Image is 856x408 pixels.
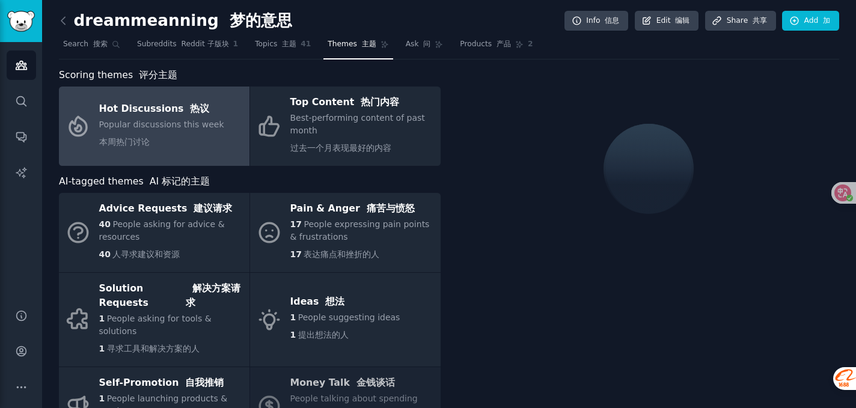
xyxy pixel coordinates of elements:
span: 40 [99,249,111,259]
font: Reddit 子版块 [181,40,228,48]
font: 产品 [497,40,511,48]
span: 1 [99,394,105,403]
font: 解决方案请求 [186,282,240,309]
span: Ask [406,39,431,50]
span: Products [460,39,511,50]
a: Add 加 [782,11,839,31]
font: 搜索 [93,40,108,48]
a: Search 搜索 [59,35,124,59]
span: People suggesting ideas [298,312,400,322]
font: 过去一个月表现最好的内容 [290,143,391,153]
span: People asking for tools & solutions [99,314,212,336]
span: 1 [99,344,105,353]
a: Advice Requests 建议请求40People asking for advice & resources40人寻求建议和资源 [59,193,249,272]
a: Top Content 热门内容Best-performing content of past month过去一个月表现最好的内容 [250,87,441,166]
span: AI-tagged themes [59,174,210,189]
div: Self-Promotion [99,373,243,392]
span: Popular discussions this week [99,120,224,147]
span: 41 [301,39,311,50]
font: 痛苦与愤怒 [367,202,415,214]
a: Pain & Anger 痛苦与愤怒17People expressing pain points & frustrations17表达痛点和挫折的人 [250,193,441,272]
font: 梦的意思 [230,11,292,29]
a: Products 产品2 [456,35,537,59]
span: 1 [290,312,296,322]
font: 加 [823,16,830,25]
span: 17 [290,219,302,229]
span: Themes [328,39,376,50]
a: Edit 编辑 [635,11,699,31]
font: 问 [423,40,430,48]
div: Pain & Anger [290,199,435,219]
span: 1 [99,314,105,323]
font: 主题 [282,40,296,48]
a: Share 共享 [705,11,776,31]
font: AI 标记的主题 [150,175,210,187]
font: 主题 [362,40,376,48]
font: 建议请求 [194,202,232,214]
span: 17 [290,249,302,259]
span: People asking for advice & resources [99,219,225,242]
div: Solution Requests [99,279,243,312]
span: 40 [99,219,111,229]
span: 表达痛点和挫折的人 [304,249,379,259]
font: 评分主题 [139,69,177,81]
span: Best-performing content of past month [290,113,425,153]
a: Hot Discussions 热议Popular discussions this week本周热门讨论 [59,87,249,166]
h2: dreammeanning [59,11,292,31]
span: Topics [255,39,296,50]
span: Subreddits [137,39,229,50]
div: Advice Requests [99,199,243,219]
span: Search [63,39,108,50]
a: Subreddits Reddit 子版块1 [133,35,242,59]
a: Ask 问 [402,35,448,59]
a: Ideas 想法1People suggesting ideas1提出想法的人 [250,273,441,367]
span: 1 [233,39,239,50]
span: 提出想法的人 [298,330,349,339]
span: 1 [290,330,296,339]
span: 人寻求建议和资源 [112,249,180,259]
a: Themes 主题 [323,35,393,59]
font: 本周热门讨论 [99,137,150,147]
font: 想法 [325,296,344,307]
font: 自我推销 [185,377,224,388]
a: Topics 主题41 [251,35,315,59]
span: Scoring themes [59,68,177,83]
font: 热议 [190,103,209,114]
div: Hot Discussions [99,99,224,118]
font: 信息 [605,16,619,25]
span: 寻求工具和解决方案的人 [107,344,200,353]
span: 2 [528,39,533,50]
font: 热门内容 [361,96,399,108]
img: GummySearch logo [7,11,35,32]
font: 共享 [753,16,767,25]
font: 编辑 [675,16,689,25]
div: Ideas [290,293,400,312]
a: Solution Requests 解决方案请求1People asking for tools & solutions1寻求工具和解决方案的人 [59,273,249,367]
div: Top Content [290,93,435,112]
span: People expressing pain points & frustrations [290,219,430,242]
a: Info 信息 [564,11,628,31]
